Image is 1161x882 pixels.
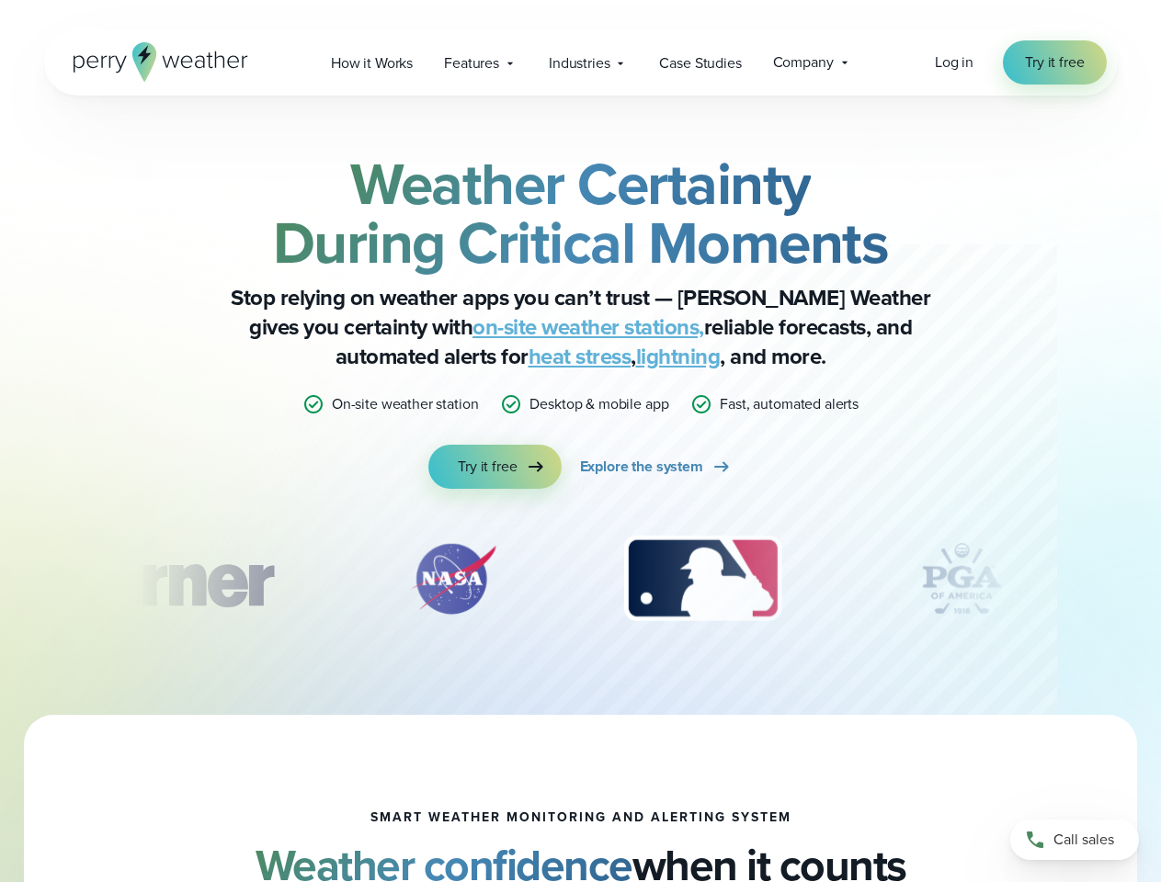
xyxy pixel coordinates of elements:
[458,456,517,478] span: Try it free
[428,445,561,489] a: Try it free
[720,393,859,415] p: Fast, automated alerts
[529,340,632,373] a: heat stress
[773,51,834,73] span: Company
[389,533,518,625] div: 2 of 12
[136,533,1026,634] div: slideshow
[529,393,668,415] p: Desktop & mobile app
[1010,820,1139,860] a: Call sales
[606,533,800,625] div: 3 of 12
[659,52,741,74] span: Case Studies
[636,340,721,373] a: lightning
[888,533,1035,625] img: PGA.svg
[888,533,1035,625] div: 4 of 12
[331,52,413,74] span: How it Works
[370,810,791,825] h1: smart weather monitoring and alerting system
[643,44,757,82] a: Case Studies
[580,456,703,478] span: Explore the system
[935,51,973,73] span: Log in
[213,283,949,371] p: Stop relying on weather apps you can’t trust — [PERSON_NAME] Weather gives you certainty with rel...
[580,445,733,489] a: Explore the system
[606,533,800,625] img: MLB.svg
[273,141,889,286] strong: Weather Certainty During Critical Moments
[332,393,479,415] p: On-site weather station
[472,311,704,344] a: on-site weather stations,
[1053,829,1114,851] span: Call sales
[39,533,300,625] div: 1 of 12
[389,533,518,625] img: NASA.svg
[39,533,300,625] img: Turner-Construction_1.svg
[1025,51,1084,73] span: Try it free
[935,51,973,73] a: Log in
[444,52,499,74] span: Features
[315,44,428,82] a: How it Works
[1003,40,1106,85] a: Try it free
[549,52,609,74] span: Industries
